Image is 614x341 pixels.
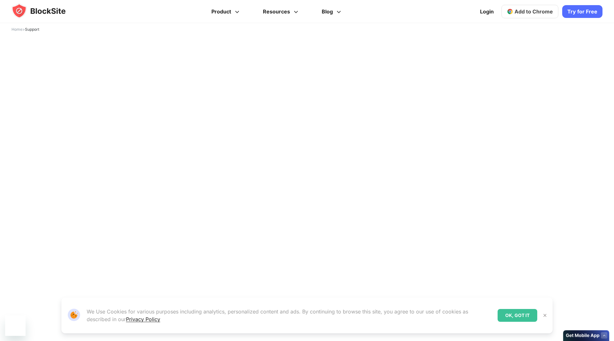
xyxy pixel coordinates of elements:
[153,59,462,283] iframe: support request
[507,8,513,15] img: chrome-icon.svg
[12,27,39,32] span: >
[501,5,558,18] a: Add to Chrome
[562,5,602,18] a: Try for Free
[542,313,547,318] img: Close
[126,316,160,322] a: Privacy Policy
[515,8,553,15] span: Add to Chrome
[541,311,549,320] button: Close
[87,308,492,323] p: We Use Cookies for various purposes including analytics, personalized content and ads. By continu...
[5,315,26,336] iframe: Button to launch messaging window
[25,27,39,32] span: Support
[498,309,537,322] div: OK, GOT IT
[12,3,78,19] img: blocksite-icon.5d769676.svg
[12,27,22,32] a: Home
[476,4,498,19] a: Login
